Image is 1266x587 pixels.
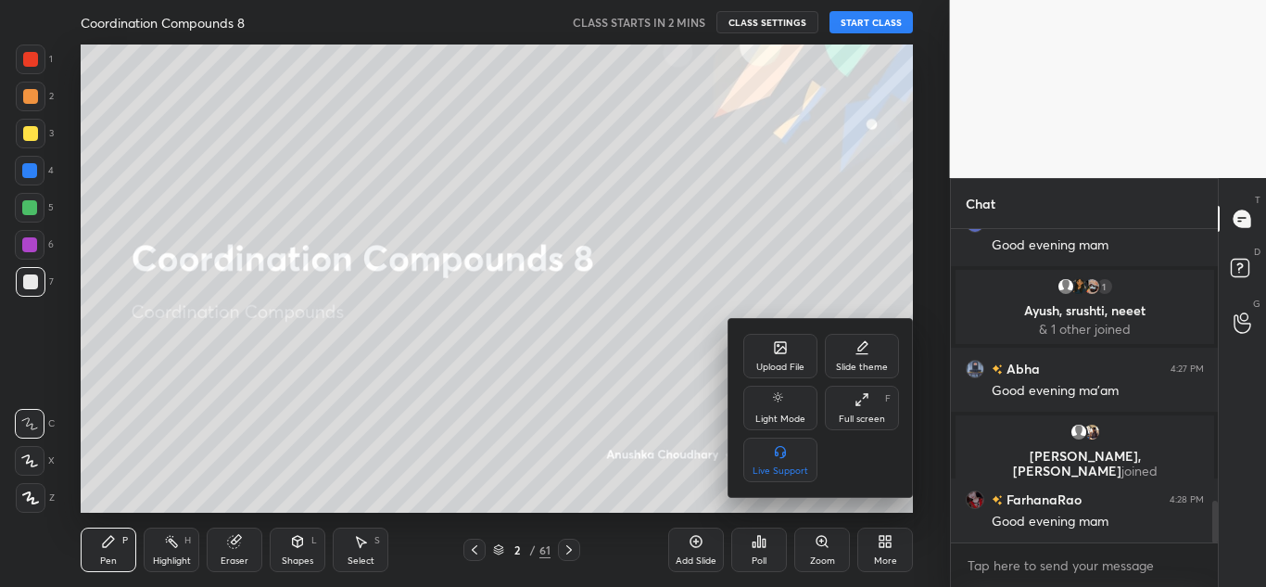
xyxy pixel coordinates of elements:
[753,466,808,476] div: Live Support
[755,415,805,424] div: Light Mode
[836,363,888,372] div: Slide theme
[885,394,891,403] div: F
[756,363,804,372] div: Upload File
[839,415,885,424] div: Full screen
